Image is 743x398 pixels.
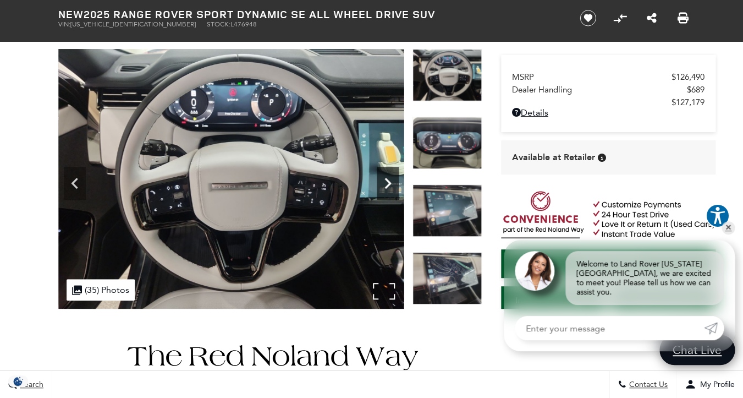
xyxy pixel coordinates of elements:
span: $126,490 [672,72,705,82]
a: Dealer Handling $689 [512,85,705,95]
section: Click to Open Cookie Consent Modal [5,375,31,387]
a: Share this New 2025 Range Rover Sport Dynamic SE All Wheel Drive SUV [646,12,656,25]
img: New 2025 Firenze Red LAND ROVER Dynamic SE image 21 [412,184,482,237]
span: [US_VEHICLE_IDENTIFICATION_NUMBER] [70,20,196,28]
span: Dealer Handling [512,85,687,95]
button: Compare Vehicle [612,10,628,26]
div: Welcome to Land Rover [US_STATE][GEOGRAPHIC_DATA], we are excited to meet you! Please tell us how... [565,251,724,305]
a: Instant Trade Value [501,286,606,315]
span: MSRP [512,72,672,82]
input: Enter your message [515,316,704,340]
img: New 2025 Firenze Red LAND ROVER Dynamic SE image 19 [58,49,404,309]
img: New 2025 Firenze Red LAND ROVER Dynamic SE image 20 [412,117,482,169]
h1: 2025 Range Rover Sport Dynamic SE All Wheel Drive SUV [58,8,562,20]
div: Vehicle is in stock and ready for immediate delivery. Due to demand, availability is subject to c... [598,154,606,162]
span: $689 [687,85,705,95]
span: Contact Us [626,380,668,389]
a: Print this New 2025 Range Rover Sport Dynamic SE All Wheel Drive SUV [678,12,689,25]
aside: Accessibility Help Desk [706,204,730,230]
a: Submit [704,316,724,340]
a: Details [512,107,705,118]
button: Explore your accessibility options [706,204,730,228]
a: Start Your Deal [501,249,716,278]
span: L476948 [230,20,257,28]
span: Available at Retailer [512,151,595,163]
img: Opt-Out Icon [5,375,31,387]
span: Stock: [207,20,230,28]
img: New 2025 Firenze Red LAND ROVER Dynamic SE image 19 [412,49,482,101]
strong: New [58,7,84,21]
img: Agent profile photo [515,251,554,291]
button: Save vehicle [576,9,600,27]
img: New 2025 Firenze Red LAND ROVER Dynamic SE image 22 [412,252,482,304]
span: VIN: [58,20,70,28]
div: Next [377,167,399,200]
span: My Profile [696,380,735,389]
div: Previous [64,167,86,200]
a: $127,179 [512,97,705,107]
span: $127,179 [672,97,705,107]
div: (35) Photos [67,279,135,301]
button: Open user profile menu [676,370,743,398]
a: MSRP $126,490 [512,72,705,82]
